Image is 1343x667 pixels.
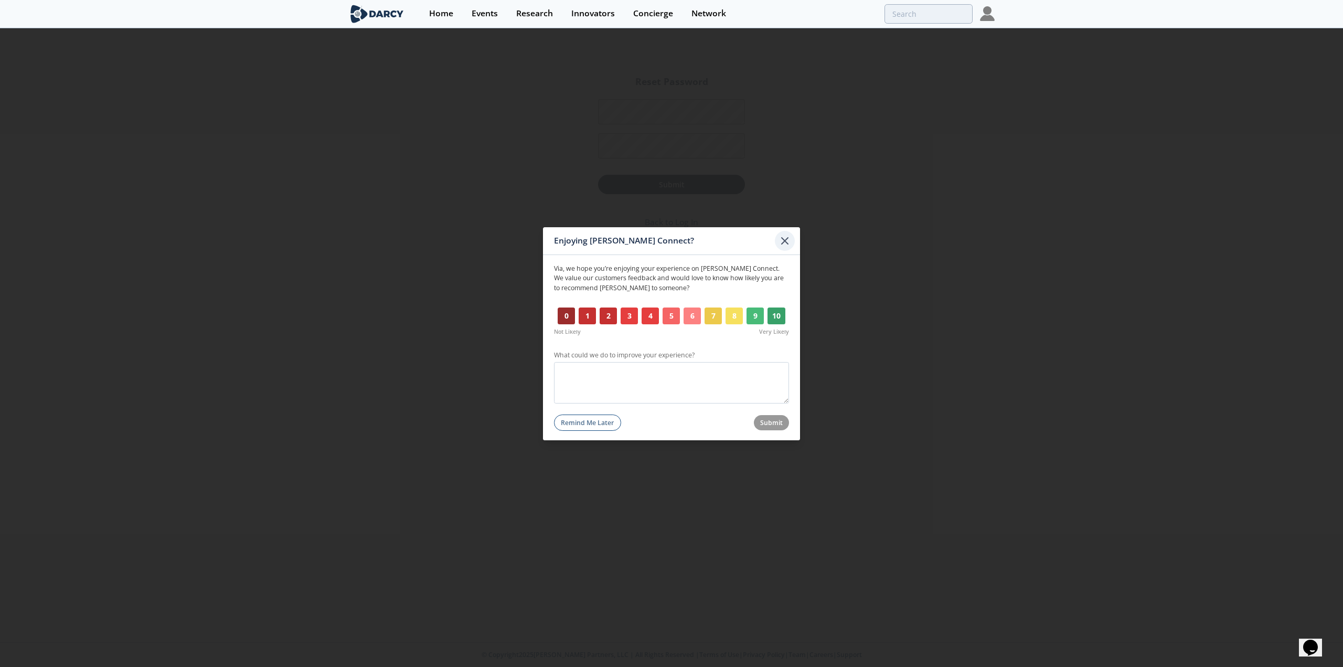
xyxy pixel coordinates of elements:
[726,308,743,324] button: 8
[768,308,785,324] button: 10
[571,9,615,18] div: Innovators
[642,308,659,324] button: 4
[579,308,596,324] button: 1
[554,264,789,293] p: Via , we hope you’re enjoying your experience on [PERSON_NAME] Connect. We value our customers fe...
[621,308,638,324] button: 3
[980,6,995,21] img: Profile
[663,308,680,324] button: 5
[1299,625,1333,657] iframe: chat widget
[558,308,575,324] button: 0
[691,9,726,18] div: Network
[759,328,789,336] span: Very Likely
[554,231,775,251] div: Enjoying [PERSON_NAME] Connect?
[348,5,406,23] img: logo-wide.svg
[884,4,973,24] input: Advanced Search
[747,308,764,324] button: 9
[554,415,621,431] button: Remind Me Later
[554,351,789,360] label: What could we do to improve your experience?
[516,9,553,18] div: Research
[600,308,617,324] button: 2
[705,308,722,324] button: 7
[472,9,498,18] div: Events
[754,415,790,430] button: Submit
[684,308,701,324] button: 6
[554,328,581,336] span: Not Likely
[633,9,673,18] div: Concierge
[429,9,453,18] div: Home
